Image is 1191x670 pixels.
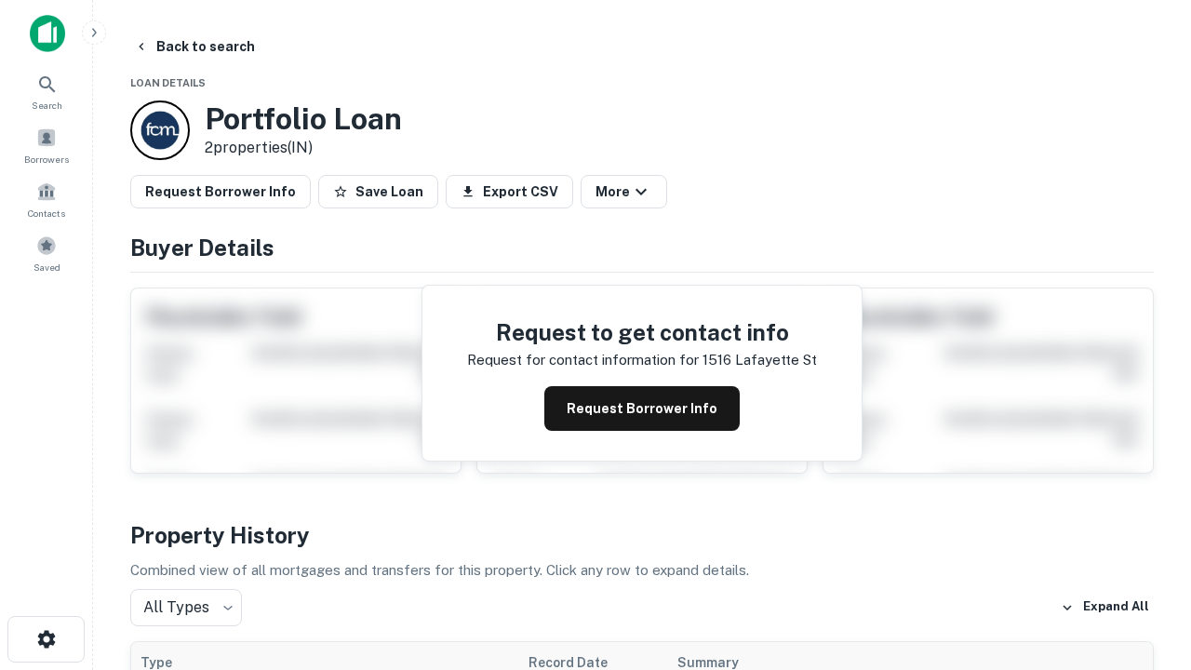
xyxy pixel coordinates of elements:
button: Request Borrower Info [544,386,740,431]
iframe: Chat Widget [1098,521,1191,610]
span: Loan Details [130,77,206,88]
button: Save Loan [318,175,438,208]
button: Request Borrower Info [130,175,311,208]
button: More [581,175,667,208]
a: Borrowers [6,120,87,170]
p: 2 properties (IN) [205,137,402,159]
button: Back to search [127,30,262,63]
img: capitalize-icon.png [30,15,65,52]
h4: Buyer Details [130,231,1154,264]
p: Request for contact information for [467,349,699,371]
a: Saved [6,228,87,278]
p: Combined view of all mortgages and transfers for this property. Click any row to expand details. [130,559,1154,582]
button: Expand All [1056,594,1154,622]
a: Contacts [6,174,87,224]
span: Borrowers [24,152,69,167]
div: All Types [130,589,242,626]
span: Contacts [28,206,65,221]
h4: Property History [130,518,1154,552]
button: Export CSV [446,175,573,208]
p: 1516 lafayette st [703,349,817,371]
h4: Request to get contact info [467,315,817,349]
a: Search [6,66,87,116]
span: Saved [33,260,60,275]
h3: Portfolio Loan [205,101,402,137]
span: Search [32,98,62,113]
